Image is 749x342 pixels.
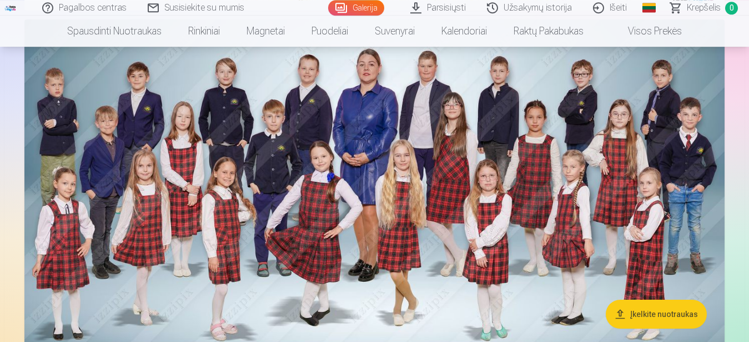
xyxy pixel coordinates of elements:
[54,16,175,47] a: Spausdinti nuotraukas
[606,300,707,329] button: Įkelkite nuotraukas
[233,16,298,47] a: Magnetai
[361,16,428,47] a: Suvenyrai
[428,16,500,47] a: Kalendoriai
[597,16,695,47] a: Visos prekės
[4,4,17,11] img: /fa5
[687,1,721,14] span: Krepšelis
[298,16,361,47] a: Puodeliai
[175,16,233,47] a: Rinkiniai
[725,2,738,14] span: 0
[500,16,597,47] a: Raktų pakabukas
